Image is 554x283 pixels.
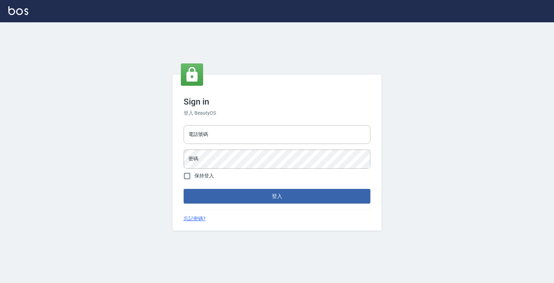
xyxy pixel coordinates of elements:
h6: 登入 BeautyOS [184,109,370,117]
a: 忘記密碼? [184,215,206,222]
h3: Sign in [184,97,370,107]
button: 登入 [184,189,370,204]
span: 保持登入 [194,172,214,179]
img: Logo [8,6,28,15]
